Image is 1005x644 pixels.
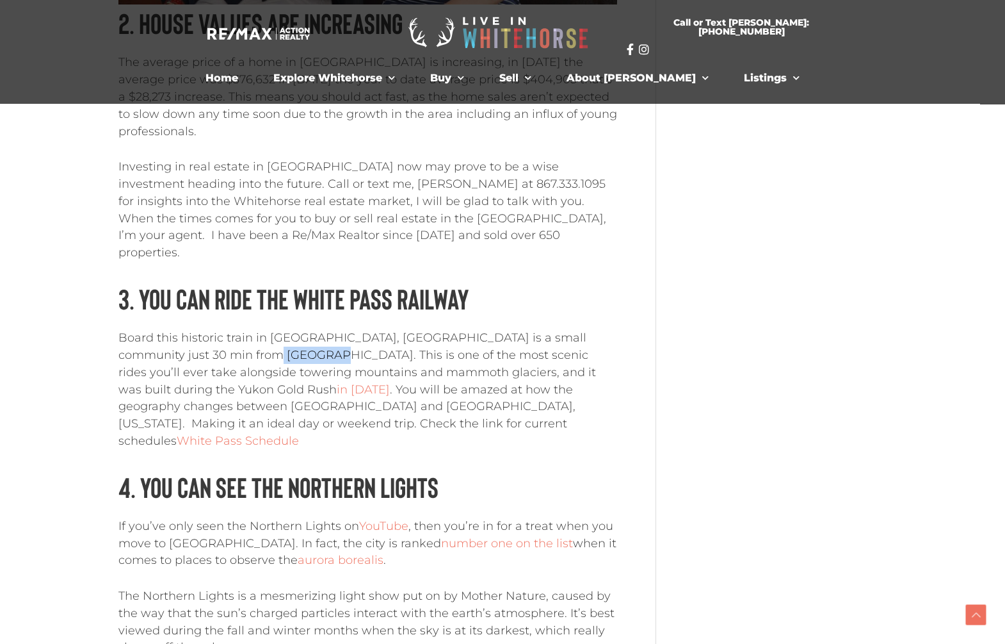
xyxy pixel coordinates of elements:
nav: Menu [150,66,855,92]
a: in [DATE] [337,383,390,397]
h2: 4. You Can See The Northern Lights [118,468,617,505]
a: Buy [421,66,474,92]
a: White Pass Schedule [177,434,299,448]
a: Call or Text [PERSON_NAME]: [PHONE_NUMBER] [627,10,856,44]
p: Investing in real estate in [GEOGRAPHIC_DATA] now may prove to be a wise investment heading into ... [118,158,617,261]
span: Call or Text [PERSON_NAME]: [PHONE_NUMBER] [642,18,840,36]
a: Home [196,66,248,92]
a: number one on the list [441,536,573,550]
a: aurora borealis [298,553,383,567]
a: Sell [490,66,541,92]
a: YouTube [359,519,408,533]
a: About [PERSON_NAME] [557,66,718,92]
h2: 3. You Can Ride The White Pass Railway [118,280,617,317]
a: Explore Whitehorse [264,66,405,92]
p: Board this historic train in [GEOGRAPHIC_DATA], [GEOGRAPHIC_DATA] is a small community just 30 mi... [118,329,617,450]
p: If you’ve only seen the Northern Lights on , then you’re in for a treat when you move to [GEOGRAP... [118,518,617,569]
a: Listings [734,66,809,92]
